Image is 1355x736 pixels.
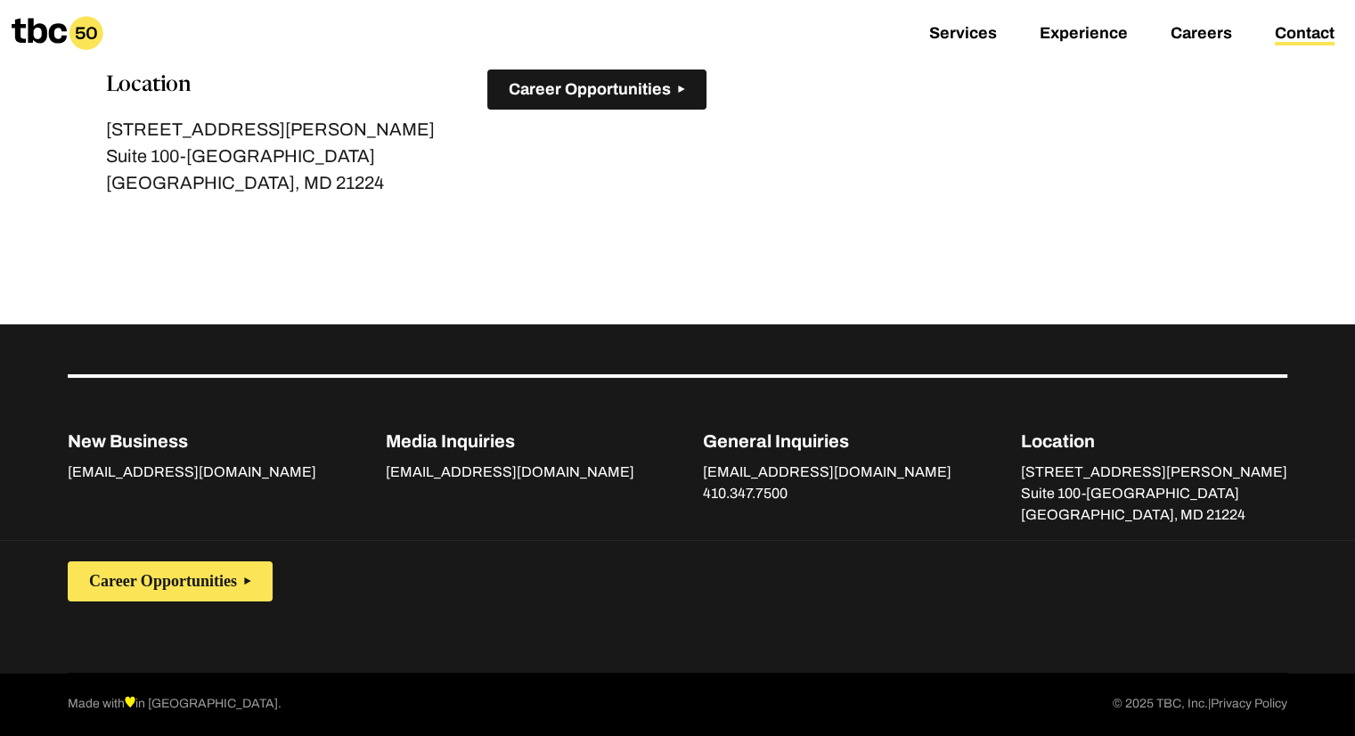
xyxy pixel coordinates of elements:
p: Suite 100-[GEOGRAPHIC_DATA] [106,143,487,169]
button: Career Opportunities [487,70,706,110]
span: | [1208,697,1211,710]
a: Experience [1040,24,1128,45]
p: [STREET_ADDRESS][PERSON_NAME] [1021,462,1287,483]
p: [STREET_ADDRESS][PERSON_NAME] [106,116,487,143]
a: Services [929,24,997,45]
a: 410.347.7500 [703,486,788,505]
p: New Business [68,428,316,454]
span: Career Opportunities [509,80,671,99]
p: [GEOGRAPHIC_DATA], MD 21224 [1021,504,1287,526]
span: Career Opportunities [89,572,237,591]
button: Career Opportunities [68,561,273,601]
a: Careers [1171,24,1232,45]
p: Made with in [GEOGRAPHIC_DATA]. [68,694,282,716]
a: [EMAIL_ADDRESS][DOMAIN_NAME] [68,464,316,484]
p: General Inquiries [703,428,951,454]
a: Contact [1275,24,1335,45]
a: [EMAIL_ADDRESS][DOMAIN_NAME] [703,464,951,484]
p: Location [1021,428,1287,454]
p: [GEOGRAPHIC_DATA], MD 21224 [106,169,487,196]
a: [EMAIL_ADDRESS][DOMAIN_NAME] [386,464,634,484]
a: Privacy Policy [1211,694,1287,716]
p: Location [106,70,487,102]
p: Media Inquiries [386,428,634,454]
p: © 2025 TBC, Inc. [1113,694,1287,716]
p: Suite 100-[GEOGRAPHIC_DATA] [1021,483,1287,504]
